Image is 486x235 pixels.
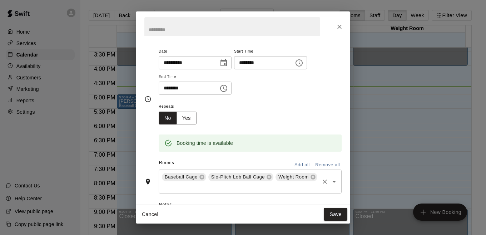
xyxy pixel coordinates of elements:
[144,96,152,103] svg: Timing
[159,102,202,112] span: Repeats
[276,173,312,181] span: Weight Room
[139,208,162,221] button: Cancel
[217,81,231,96] button: Choose time, selected time is 8:00 PM
[159,160,174,165] span: Rooms
[208,173,273,181] div: Slo-Pitch Lob Ball Cage
[159,112,177,125] button: No
[144,178,152,185] svg: Rooms
[292,56,306,70] button: Choose time, selected time is 6:00 PM
[313,160,342,171] button: Remove all
[208,173,268,181] span: Slo-Pitch Lob Ball Cage
[159,112,197,125] div: outlined button group
[333,20,346,33] button: Close
[217,56,231,70] button: Choose date, selected date is Sep 15, 2025
[234,47,307,57] span: Start Time
[324,208,347,221] button: Save
[320,177,330,187] button: Clear
[162,173,200,181] span: Baseball Cage
[177,112,197,125] button: Yes
[159,199,342,211] span: Notes
[329,177,339,187] button: Open
[291,160,313,171] button: Add all
[162,173,206,181] div: Baseball Cage
[177,137,233,150] div: Booking time is available
[276,173,317,181] div: Weight Room
[159,47,232,57] span: Date
[159,72,232,82] span: End Time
